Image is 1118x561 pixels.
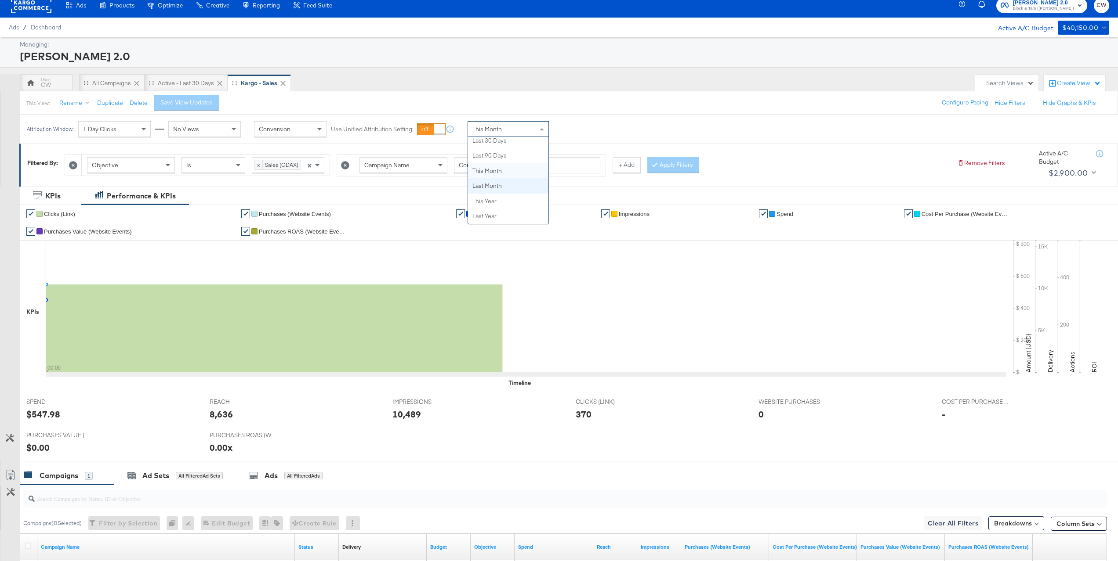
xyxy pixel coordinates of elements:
div: All Filtered Ad Sets [176,472,223,480]
div: Last Month [468,178,548,194]
div: 0.00x [210,441,232,454]
div: [PERSON_NAME] 2.0 [20,49,1107,64]
span: Purchases ROAS (Website Events) [259,228,347,235]
span: Clear all [305,158,313,173]
span: CW [1097,0,1106,11]
button: Column Sets [1051,517,1107,531]
div: Last Year [468,209,548,224]
div: Filtered By: [27,159,58,167]
div: 8,636 [210,408,233,421]
span: This Month [472,125,502,133]
div: All Campaigns [92,79,131,87]
span: Reporting [253,2,280,9]
div: CW [41,81,51,89]
div: 370 [576,408,592,421]
a: The total amount spent to date. [518,543,590,550]
a: The number of people your ad was served to. [597,543,634,550]
button: Breakdowns [988,516,1044,530]
div: $40,150.00 [1062,22,1098,33]
span: CLICKS (LINK) [576,398,642,406]
div: 0 [759,408,764,421]
span: PURCHASES ROAS (WEBSITE EVENTS) [210,431,276,439]
a: The number of times your ad was served. On mobile apps an ad is counted as served the first time ... [641,543,678,550]
div: Performance & KPIs [107,191,176,201]
div: $2,900.00 [1049,166,1088,180]
div: 1 [85,472,93,480]
span: Conversion [259,125,290,133]
div: Attribution Window: [26,126,74,132]
div: This View: [26,100,50,107]
div: This Year [468,194,548,209]
div: Ad Sets [142,471,169,481]
div: Campaigns ( 0 Selected) [23,519,82,527]
a: Shows the current state of your Ad Campaign. [298,543,335,550]
span: Products [109,2,134,9]
span: Objective [92,161,118,169]
input: Enter a search term [524,157,600,173]
a: The number of times a purchase was made tracked by your Custom Audience pixel on your website aft... [685,543,766,550]
span: Ads [76,2,86,9]
span: Campaign Name [364,161,410,169]
span: Clear All Filters [928,518,978,529]
span: IMPRESSIONS [392,398,458,406]
div: KPIs [26,308,39,316]
span: COST PER PURCHASE (WEBSITE EVENTS) [942,398,1008,406]
span: SPEND [26,398,92,406]
div: This Month [468,163,548,179]
a: Your campaign's objective. [474,543,511,550]
div: Active A/C Budget [989,21,1053,34]
button: + Add [613,157,641,173]
span: Clicks (Link) [44,211,75,217]
span: WEBSITE PURCHASES [759,398,824,406]
span: No Views [173,125,199,133]
a: ✔ [759,209,768,218]
a: The average cost for each purchase tracked by your Custom Audience pixel on your website after pe... [773,543,857,550]
a: The maximum amount you're willing to spend on your ads, on average each day or over the lifetime ... [430,543,467,550]
span: Feed Suite [303,2,332,9]
span: × [307,161,312,169]
span: / [19,24,31,31]
a: Dashboard [31,24,61,31]
div: 10,489 [392,408,421,421]
span: Is [186,161,191,169]
a: ✔ [601,209,610,218]
div: Last 30 Days [468,133,548,148]
div: All Filtered Ads [284,472,323,480]
div: Kargo - Sales [241,79,277,87]
div: Timeline [508,379,531,387]
button: Clear All Filters [924,516,982,530]
button: Configure Pacing [936,95,995,111]
div: Ads [265,471,278,481]
a: ✔ [904,209,913,218]
div: Last 90 Days [468,148,548,163]
span: Purchases (Website Events) [259,211,331,217]
button: Hide Graphs & KPIs [1043,99,1096,107]
a: ✔ [241,209,250,218]
span: Block & Tam ([PERSON_NAME]) [1013,5,1074,12]
span: 1 Day Clicks [83,125,116,133]
label: Use Unified Attribution Setting: [331,125,414,133]
span: PURCHASES VALUE (WEBSITE EVENTS) [26,431,92,439]
span: Impressions [619,211,650,217]
div: Search Views [986,79,1034,87]
button: $40,150.00 [1058,21,1109,35]
span: Sales (ODAX) [263,160,301,169]
span: Contains [459,161,483,169]
text: ROI [1090,362,1098,372]
div: Active A/C Budget [1039,149,1087,165]
div: Create View [1057,79,1101,88]
span: Cost Per Purchase (Website Events) [922,211,1009,217]
div: - [942,408,945,421]
span: × [255,160,263,169]
div: Delivery [342,543,361,550]
button: Duplicate [97,99,123,107]
a: ✔ [241,227,250,236]
text: Amount (USD) [1024,334,1032,372]
button: Rename [53,95,99,111]
a: The total value of the purchase actions tracked by your Custom Audience pixel on your website aft... [860,543,941,550]
div: $547.98 [26,408,60,421]
a: ✔ [456,209,465,218]
span: REACH [210,398,276,406]
button: Delete [130,99,148,107]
